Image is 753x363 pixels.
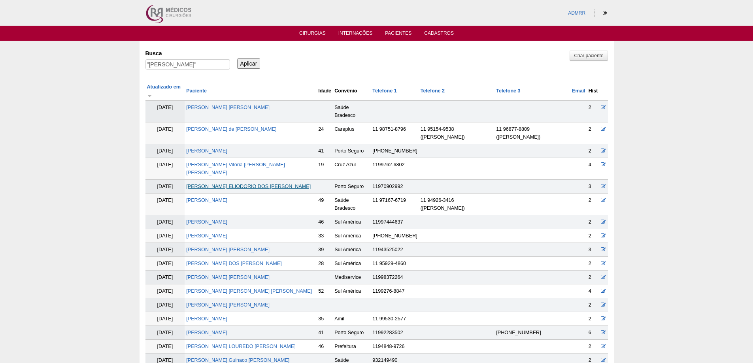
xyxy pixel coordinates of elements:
td: [DATE] [145,194,185,215]
a: Telefone 3 [496,88,520,94]
a: Telefone 2 [421,88,445,94]
td: 1194848-9726 [371,340,419,354]
td: 2 [587,257,600,271]
td: 49 [317,194,333,215]
td: 11 97167-6719 [371,194,419,215]
a: [PERSON_NAME] [186,219,227,225]
td: 2 [587,271,600,284]
td: Cruz Azul [333,158,371,180]
a: [PERSON_NAME] Vitoria [PERSON_NAME] [PERSON_NAME] [186,162,285,175]
td: 2 [587,194,600,215]
input: Aplicar [237,58,260,69]
td: 52 [317,284,333,298]
td: 1199276-8847 [371,284,419,298]
a: Cadastros [424,30,454,38]
td: 24 [317,122,333,144]
td: Prefeitura [333,340,371,354]
a: Telefone 1 [372,88,396,94]
td: [DATE] [145,271,185,284]
td: 2 [587,312,600,326]
td: 11997444637 [371,215,419,229]
td: 46 [317,215,333,229]
a: [PERSON_NAME] [PERSON_NAME] [186,247,270,252]
td: Sul América [333,257,371,271]
td: [DATE] [145,101,185,122]
a: Internações [338,30,373,38]
a: ADMRR [568,10,585,16]
td: 46 [317,340,333,354]
td: 11 95154-9538 ([PERSON_NAME]) [419,122,495,144]
a: Criar paciente [570,51,608,61]
label: Busca [145,49,230,57]
a: [PERSON_NAME] [186,330,227,335]
td: [DATE] [145,180,185,194]
a: [PERSON_NAME] [186,233,227,239]
a: [PERSON_NAME] LOUREDO [PERSON_NAME] [186,344,295,349]
td: [DATE] [145,229,185,243]
a: [PERSON_NAME] [PERSON_NAME] [186,275,270,280]
td: [DATE] [145,298,185,312]
td: 39 [317,243,333,257]
td: 3 [587,180,600,194]
td: Porto Seguro [333,326,371,340]
a: Cirurgias [299,30,326,38]
a: [PERSON_NAME] [186,148,227,154]
a: [PERSON_NAME] Guinaco [PERSON_NAME] [186,357,289,363]
td: [PHONE_NUMBER] [371,144,419,158]
td: Careplus [333,122,371,144]
td: 11943525022 [371,243,419,257]
td: 2 [587,340,600,354]
td: 41 [317,326,333,340]
td: Porto Seguro [333,144,371,158]
td: [DATE] [145,312,185,326]
a: [PERSON_NAME] [PERSON_NAME] [186,105,270,110]
td: 2 [587,122,600,144]
td: [PHONE_NUMBER] [371,229,419,243]
td: 6 [587,326,600,340]
th: Convênio [333,81,371,101]
td: [DATE] [145,326,185,340]
td: 3 [587,243,600,257]
td: Saúde Bradesco [333,101,371,122]
td: Sul América [333,284,371,298]
td: 2 [587,144,600,158]
a: [PERSON_NAME] ELIODORIO DOS [PERSON_NAME] [186,184,311,189]
td: [DATE] [145,144,185,158]
td: 2 [587,101,600,122]
td: 11 94926-3416 ([PERSON_NAME]) [419,194,495,215]
td: Sul América [333,215,371,229]
td: Porto Seguro [333,180,371,194]
td: Sul América [333,229,371,243]
a: [PERSON_NAME] [186,197,227,203]
input: Digite os termos que você deseja procurar. [145,59,230,70]
a: Atualizado em [147,84,181,98]
td: Saúde Bradesco [333,194,371,215]
th: Hist [587,81,600,101]
a: [PERSON_NAME] [PERSON_NAME] [186,302,270,308]
td: Amil [333,312,371,326]
td: 11 98751-8796 [371,122,419,144]
td: 11 95929-4860 [371,257,419,271]
td: 11998372264 [371,271,419,284]
td: [DATE] [145,257,185,271]
a: [PERSON_NAME] DOS [PERSON_NAME] [186,261,281,266]
td: 33 [317,229,333,243]
td: 2 [587,298,600,312]
td: 35 [317,312,333,326]
a: Paciente [186,88,207,94]
a: Pacientes [385,30,411,37]
a: [PERSON_NAME] de [PERSON_NAME] [186,126,276,132]
a: Email [572,88,585,94]
img: ordem crescente [147,93,152,98]
td: Sul América [333,243,371,257]
td: 41 [317,144,333,158]
td: [PHONE_NUMBER] [494,326,570,340]
td: 2 [587,215,600,229]
td: 1199762-6802 [371,158,419,180]
td: 11 96877-8809 ([PERSON_NAME]) [494,122,570,144]
td: [DATE] [145,158,185,180]
td: 19 [317,158,333,180]
td: 4 [587,284,600,298]
a: [PERSON_NAME] [186,316,227,322]
i: Sair [603,11,607,15]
